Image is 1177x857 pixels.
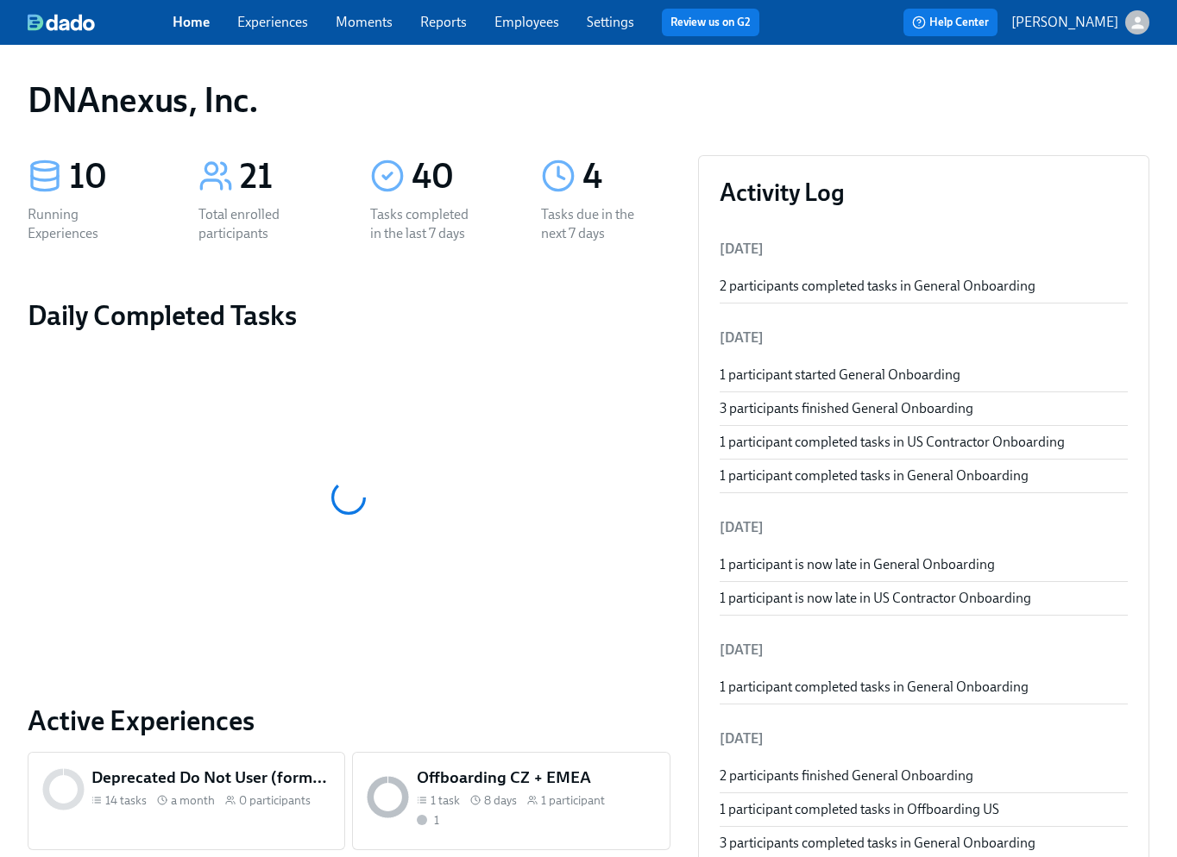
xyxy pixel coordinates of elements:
h5: Offboarding CZ + EMEA [417,766,656,789]
div: 1 participant completed tasks in Offboarding US [720,800,1128,819]
div: 1 [434,812,439,829]
button: Review us on G2 [662,9,759,36]
li: [DATE] [720,718,1128,760]
h1: DNAnexus, Inc. [28,79,258,121]
li: [DATE] [720,507,1128,548]
li: [DATE] [720,228,1128,270]
div: Total enrolled participants [198,205,309,243]
span: 1 participant [541,792,605,809]
div: 21 [240,155,328,198]
div: 3 participants completed tasks in General Onboarding [720,834,1128,853]
a: Moments [336,14,393,30]
button: Help Center [903,9,998,36]
a: Offboarding CZ + EMEA1 task 8 days1 participant1 [352,752,670,850]
span: 0 participants [239,792,311,809]
div: 1 participant completed tasks in General Onboarding [720,678,1128,697]
span: Help Center [912,14,989,31]
div: Tasks completed in the last 7 days [370,205,481,243]
div: 1 participant started General Onboarding [720,366,1128,385]
div: 3 participants finished General Onboarding [720,399,1128,418]
div: 1 participant completed tasks in General Onboarding [720,466,1128,485]
div: 2 participants completed tasks in General Onboarding [720,277,1128,296]
h3: Activity Log [720,177,1128,208]
a: Review us on G2 [670,14,751,31]
h2: Daily Completed Tasks [28,298,670,333]
a: dado [28,14,173,31]
li: [DATE] [720,317,1128,359]
p: [PERSON_NAME] [1011,13,1118,32]
a: Employees [494,14,559,30]
a: Reports [420,14,467,30]
div: 2 participants finished General Onboarding [720,766,1128,785]
div: 10 [69,155,157,198]
span: 8 days [484,792,517,809]
div: 1 participant is now late in US Contractor Onboarding [720,589,1128,608]
li: [DATE] [720,629,1128,671]
img: dado [28,14,95,31]
div: Not started [417,812,439,829]
a: Experiences [237,14,308,30]
button: [PERSON_NAME] [1011,10,1149,34]
div: 40 [412,155,500,198]
a: Active Experiences [28,704,670,738]
h5: Deprecated Do Not User (formerly US DNAnexus Contractor On-boarding) [91,766,330,789]
a: Deprecated Do Not User (formerly US DNAnexus Contractor On-boarding)14 tasks a month0 participants [28,752,345,850]
div: 1 participant is now late in General Onboarding [720,555,1128,574]
span: 1 task [431,792,460,809]
div: 1 participant completed tasks in US Contractor Onboarding [720,433,1128,452]
div: 4 [582,155,670,198]
a: Settings [587,14,634,30]
div: Running Experiences [28,205,138,243]
a: Home [173,14,210,30]
div: Tasks due in the next 7 days [541,205,651,243]
span: a month [171,792,215,809]
span: 14 tasks [105,792,147,809]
